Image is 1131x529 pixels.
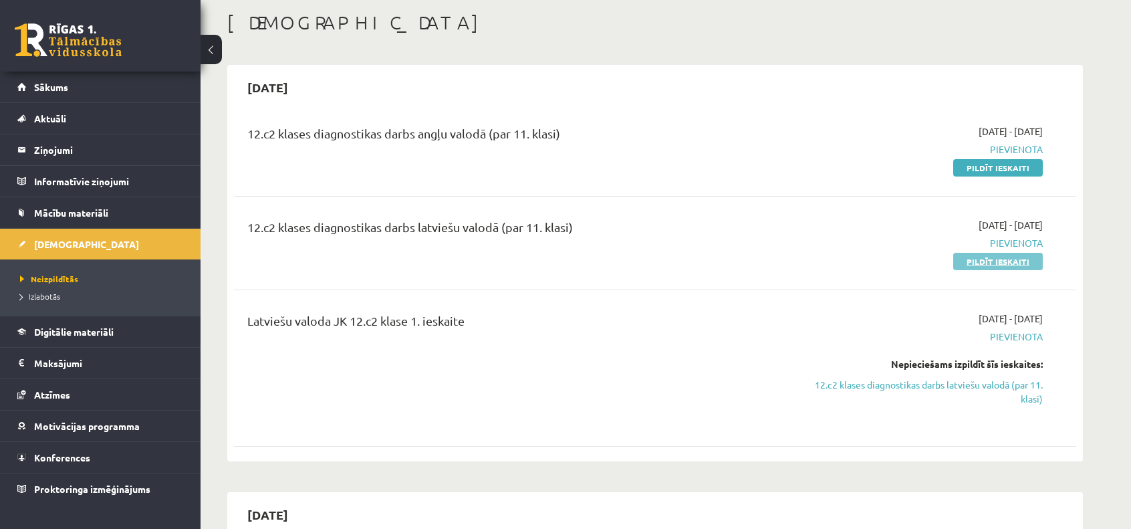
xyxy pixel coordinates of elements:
[17,442,184,473] a: Konferences
[20,274,78,284] span: Neizpildītās
[791,378,1043,406] a: 12.c2 klases diagnostikas darbs latviešu valodā (par 11. klasi)
[34,207,108,219] span: Mācību materiāli
[17,316,184,347] a: Digitālie materiāli
[20,273,187,285] a: Neizpildītās
[17,197,184,228] a: Mācību materiāli
[34,483,150,495] span: Proktoringa izmēģinājums
[17,229,184,259] a: [DEMOGRAPHIC_DATA]
[17,72,184,102] a: Sākums
[17,103,184,134] a: Aktuāli
[953,253,1043,270] a: Pildīt ieskaiti
[34,389,70,401] span: Atzīmes
[15,23,122,57] a: Rīgas 1. Tālmācības vidusskola
[247,124,771,149] div: 12.c2 klases diagnostikas darbs angļu valodā (par 11. klasi)
[247,312,771,336] div: Latviešu valoda JK 12.c2 klase 1. ieskaite
[34,238,139,250] span: [DEMOGRAPHIC_DATA]
[17,348,184,379] a: Maksājumi
[234,72,301,103] h2: [DATE]
[791,236,1043,250] span: Pievienota
[979,124,1043,138] span: [DATE] - [DATE]
[247,218,771,243] div: 12.c2 klases diagnostikas darbs latviešu valodā (par 11. klasi)
[34,166,184,197] legend: Informatīvie ziņojumi
[791,357,1043,371] div: Nepieciešams izpildīt šīs ieskaites:
[20,291,60,302] span: Izlabotās
[17,411,184,441] a: Motivācijas programma
[34,81,68,93] span: Sākums
[17,473,184,504] a: Proktoringa izmēģinājums
[20,290,187,302] a: Izlabotās
[953,159,1043,177] a: Pildīt ieskaiti
[34,420,140,432] span: Motivācijas programma
[17,134,184,165] a: Ziņojumi
[34,451,90,463] span: Konferences
[17,379,184,410] a: Atzīmes
[979,218,1043,232] span: [DATE] - [DATE]
[17,166,184,197] a: Informatīvie ziņojumi
[34,112,66,124] span: Aktuāli
[791,330,1043,344] span: Pievienota
[34,326,114,338] span: Digitālie materiāli
[979,312,1043,326] span: [DATE] - [DATE]
[227,11,1083,34] h1: [DEMOGRAPHIC_DATA]
[34,134,184,165] legend: Ziņojumi
[34,348,184,379] legend: Maksājumi
[791,142,1043,156] span: Pievienota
